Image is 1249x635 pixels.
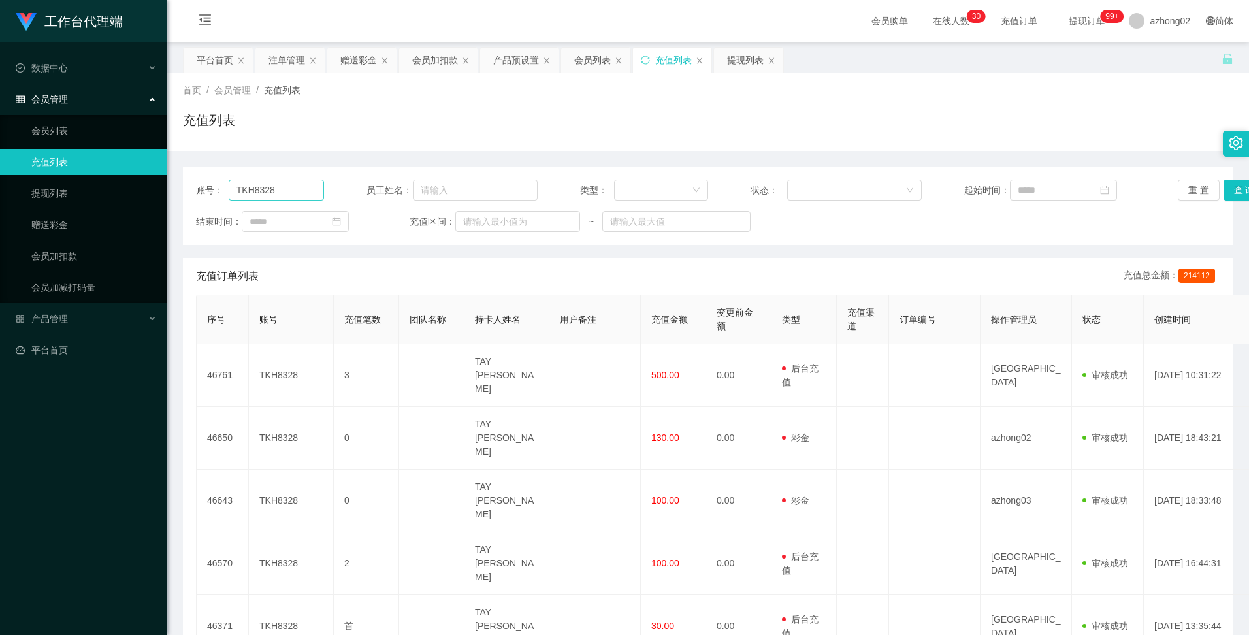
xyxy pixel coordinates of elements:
[976,10,981,23] p: 0
[782,551,819,576] span: 后台充值
[615,57,623,65] i: 图标: close
[1206,16,1215,25] i: 图标: global
[31,149,157,175] a: 充值列表
[1178,180,1220,201] button: 重 置
[334,470,399,532] td: 0
[926,16,976,25] span: 在线人数
[16,16,123,26] a: 工作台代理端
[1154,314,1191,325] span: 创建时间
[692,186,700,195] i: 图标: down
[249,344,334,407] td: TKH8328
[16,94,68,105] span: 会员管理
[16,337,157,363] a: 图标: dashboard平台首页
[696,57,704,65] i: 图标: close
[16,314,25,323] i: 图标: appstore-o
[602,211,751,232] input: 请输入最大值
[1229,136,1243,150] i: 图标: setting
[332,217,341,226] i: 图标: calendar
[334,532,399,595] td: 2
[1082,495,1128,506] span: 审核成功
[16,314,68,324] span: 产品管理
[413,180,538,201] input: 请输入
[196,215,242,229] span: 结束时间：
[706,532,771,595] td: 0.00
[1144,344,1248,407] td: [DATE] 10:31:22
[967,10,986,23] sup: 30
[464,532,549,595] td: TAY [PERSON_NAME]
[981,532,1072,595] td: [GEOGRAPHIC_DATA]
[1144,407,1248,470] td: [DATE] 18:43:21
[1222,53,1233,65] i: 图标: unlock
[906,186,914,195] i: 图标: down
[1082,558,1128,568] span: 审核成功
[981,344,1072,407] td: [GEOGRAPHIC_DATA]
[651,495,679,506] span: 100.00
[782,495,809,506] span: 彩金
[641,56,650,65] i: 图标: sync
[455,211,580,232] input: 请输入最小值为
[249,470,334,532] td: TKH8328
[651,314,688,325] span: 充值金额
[16,95,25,104] i: 图标: table
[1144,532,1248,595] td: [DATE] 16:44:31
[381,57,389,65] i: 图标: close
[493,48,539,73] div: 产品预设置
[706,407,771,470] td: 0.00
[1062,16,1112,25] span: 提现订单
[237,57,245,65] i: 图标: close
[1082,370,1128,380] span: 审核成功
[964,184,1010,197] span: 起始时间：
[31,118,157,144] a: 会员列表
[475,314,521,325] span: 持卡人姓名
[706,344,771,407] td: 0.00
[16,63,25,73] i: 图标: check-circle-o
[309,57,317,65] i: 图标: close
[229,180,324,201] input: 请输入
[994,16,1044,25] span: 充值订单
[412,48,458,73] div: 会员加扣款
[655,48,692,73] div: 充值列表
[768,57,775,65] i: 图标: close
[1082,314,1101,325] span: 状态
[464,470,549,532] td: TAY [PERSON_NAME]
[782,314,800,325] span: 类型
[543,57,551,65] i: 图标: close
[981,470,1072,532] td: azhong03
[410,215,455,229] span: 充值区间：
[31,243,157,269] a: 会员加扣款
[207,314,225,325] span: 序号
[334,407,399,470] td: 0
[196,269,259,284] span: 充值订单列表
[249,532,334,595] td: TKH8328
[206,85,209,95] span: /
[197,407,249,470] td: 46650
[981,407,1072,470] td: azhong02
[183,85,201,95] span: 首页
[249,407,334,470] td: TKH8328
[197,344,249,407] td: 46761
[214,85,251,95] span: 会员管理
[259,314,278,325] span: 账号
[847,307,875,331] span: 充值渠道
[464,344,549,407] td: TAY [PERSON_NAME]
[1100,186,1109,195] i: 图标: calendar
[197,532,249,595] td: 46570
[972,10,977,23] p: 3
[717,307,753,331] span: 变更前金额
[651,432,679,443] span: 130.00
[31,274,157,301] a: 会员加减打码量
[31,212,157,238] a: 赠送彩金
[900,314,936,325] span: 订单编号
[727,48,764,73] div: 提现列表
[183,110,235,130] h1: 充值列表
[183,1,227,42] i: 图标: menu-fold
[751,184,787,197] span: 状态：
[462,57,470,65] i: 图标: close
[560,314,596,325] span: 用户备注
[44,1,123,42] h1: 工作台代理端
[651,621,674,631] span: 30.00
[574,48,611,73] div: 会员列表
[16,63,68,73] span: 数据中心
[197,48,233,73] div: 平台首页
[782,432,809,443] span: 彩金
